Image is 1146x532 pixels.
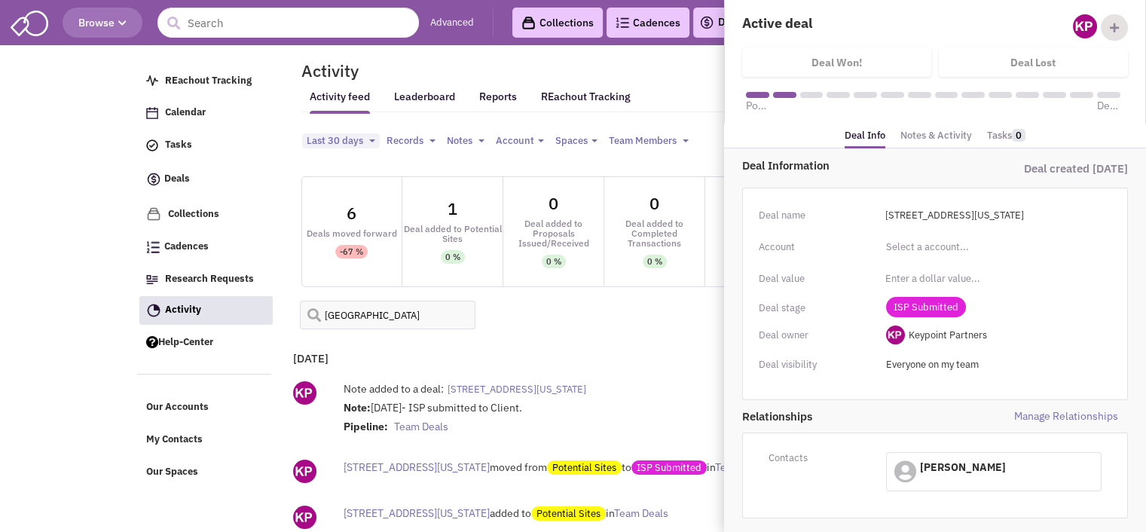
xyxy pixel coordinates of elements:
div: Add Collaborator [1101,14,1128,41]
input: Select a account... [886,235,1016,259]
a: Advanced [430,16,474,30]
span: Keypoint Partners [909,329,987,341]
a: Help-Center [139,329,272,357]
div: 0 % [445,250,460,264]
input: Enter a deal name... [876,203,1111,228]
img: ny_GipEnDU-kinWYCc5EwQ.png [1073,14,1097,38]
div: Deal Information [742,157,935,173]
span: REachout Tracking [165,74,252,87]
div: 6 [347,205,356,222]
span: Deal Won [1097,98,1120,113]
span: [STREET_ADDRESS][US_STATE] [344,460,490,474]
a: Deal Info [845,125,885,149]
a: Activity [139,296,273,325]
div: Deal visibility [759,355,876,375]
input: Select a privacy option... [886,353,1102,377]
span: Tasks [165,139,192,151]
div: Emails Sent [705,228,805,238]
a: Collections [512,8,603,38]
span: Browse [78,16,127,29]
a: REachout Tracking [541,81,631,112]
span: ISP Submitted [631,460,707,475]
h4: Active deal [742,14,925,32]
span: Cadences [164,240,209,253]
span: Calendar [165,106,206,119]
button: Team Members [604,133,693,149]
div: Deal value [759,269,876,289]
span: Research Requests [165,272,254,285]
span: Team Deals [614,506,668,520]
img: Activity.png [147,304,160,317]
div: 1 [448,200,457,217]
div: moved from to in [344,460,833,475]
input: Search [157,8,419,38]
span: Account [496,134,534,147]
img: Calendar.png [146,107,158,119]
div: [DATE]- ISP submitted to Client. [344,400,878,438]
span: [STREET_ADDRESS][US_STATE] [448,383,586,396]
div: Deal owner [759,326,876,345]
img: Research.png [146,275,158,284]
span: [STREET_ADDRESS][US_STATE] [344,506,490,520]
span: Records [387,134,423,147]
span: Spaces [555,134,588,147]
div: Contacts [759,448,876,468]
a: Tasks [987,125,1025,147]
input: Enter a dollar value... [876,267,1111,291]
input: Search Activity [300,301,476,329]
span: Team Members [609,134,677,147]
h4: Deal Won! [811,56,862,69]
span: 0 [1012,129,1025,142]
img: Cadences_logo.png [616,17,629,28]
div: Deal name [759,206,876,225]
img: icon-collection-lavender.png [146,206,161,222]
span: Potential Sites [531,506,606,521]
span: Notes [447,134,472,147]
img: icon-deals.svg [146,170,161,188]
span: Team Deals [715,460,769,474]
span: Activity [165,303,201,316]
b: [DATE] [293,351,329,365]
span: Team Deals [394,420,448,433]
a: Tasks [139,131,272,160]
div: Account [759,237,876,257]
a: Reports [479,90,517,113]
img: SmartAdmin [11,8,48,36]
a: Cadences [139,233,272,261]
div: added to in [344,506,833,521]
span: Last 30 days [307,134,363,147]
label: Note added to a deal: [344,381,444,396]
span: Our Accounts [146,401,209,414]
span: Relationships [742,408,935,424]
img: icon-deals.svg [699,14,714,32]
img: ny_GipEnDU-kinWYCc5EwQ.png [293,381,316,405]
button: Account [491,133,549,149]
a: Leaderboard [394,90,455,114]
span: My Contacts [146,433,203,446]
a: Deals [699,14,746,32]
span: Collections [168,207,219,220]
img: Cadences_logo.png [146,241,160,253]
div: Deal added to Proposals Issued/Received [503,219,604,248]
span: Potential Sites [547,460,622,475]
button: Browse [63,8,142,38]
a: Research Requests [139,265,272,294]
a: Our Accounts [139,393,272,422]
img: ny_GipEnDU-kinWYCc5EwQ.png [293,506,316,529]
div: Deal added to Completed Transactions [604,219,704,248]
div: Deal stage [759,298,876,318]
div: Deal created [DATE] [935,157,1128,180]
span: Potential Sites [746,98,769,113]
div: Deal added to Potential Sites [402,224,503,243]
img: icon-tasks.png [146,139,158,151]
strong: Note: [344,401,371,414]
img: icon-collection-lavender-black.svg [521,16,536,30]
div: 0 % [647,255,662,268]
span: ISP Submitted [886,297,966,317]
button: Spaces [551,133,602,149]
a: REachout Tracking [139,67,272,96]
a: Notes & Activity [900,125,972,147]
div: -67 % [340,245,363,258]
span: Manage Relationships [935,408,1128,424]
a: My Contacts [139,426,272,454]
